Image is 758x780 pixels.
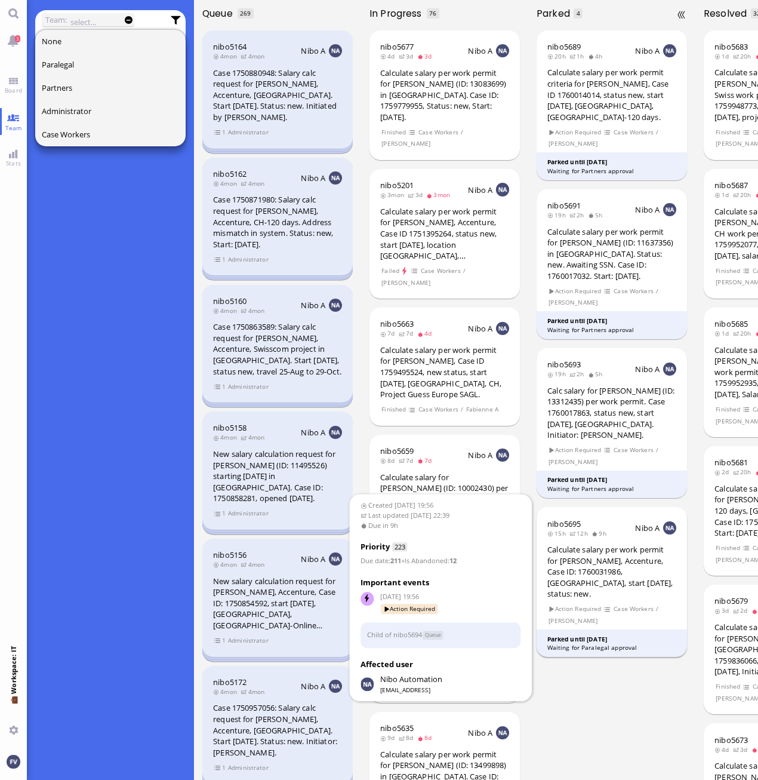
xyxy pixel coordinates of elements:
span: 19h [547,370,569,378]
div: Calculate salary per work permit for [PERSON_NAME], Case ID 1759495524, new status, start [DATE],... [380,345,509,400]
span: Nibo A [635,45,660,56]
span: nibo5685 [714,318,748,329]
span: view 1 items [214,254,226,265]
span: Due date [360,557,389,566]
span: / [460,404,464,414]
span: Case Workers [614,445,654,455]
img: NA [329,171,342,185]
span: 3d [399,52,417,60]
a: nibo5172 [213,677,246,687]
span: Case Workers [420,266,461,276]
span: Action Required [549,445,602,455]
span: 15h [547,529,569,538]
span: Resolved [704,7,751,20]
span: 4mon [213,687,241,696]
span: 4mon [213,433,241,441]
img: NA [496,44,509,57]
span: : [401,557,457,566]
div: Calculate salary per work permit criteria for [PERSON_NAME], Case ID 1760014014, status new, star... [547,67,676,122]
span: Case Workers [614,604,654,614]
a: nibo5162 [213,168,246,179]
span: 4mon [213,560,241,569]
span: nibo5160 [213,296,246,306]
span: 5h [588,211,606,219]
span: Case Workers [614,127,654,137]
span: 3 [15,35,20,42]
span: Action Required [549,286,602,296]
span: 4 [577,9,580,17]
span: 76 [429,9,436,17]
span: 223 [393,543,407,552]
span: [PERSON_NAME] [549,616,598,626]
span: nibo5681 [714,457,748,468]
img: NA [663,521,676,535]
span: Nibo A [301,300,325,311]
span: Finished [716,681,741,692]
span: 3d [417,52,436,60]
span: Nibo A [301,681,325,692]
span: 3d [714,606,733,615]
span: Nibo A [468,450,492,460]
a: nibo5663 [380,318,414,329]
a: nibo5659 [380,446,414,456]
h3: Important events [360,578,521,589]
a: nibo5164 [213,41,246,52]
span: Administrator [227,254,269,265]
div: Waiting for Partners approval [547,325,677,334]
span: 8d [399,733,417,742]
span: 7d [417,456,436,465]
span: 4mon [213,306,241,315]
span: view 1 items [214,127,226,137]
span: Finished [381,127,406,137]
span: 7d [399,329,417,337]
button: None [35,30,186,53]
span: nibo5673 [714,735,748,745]
a: Child of nibo5694 [367,629,422,638]
span: Finished [716,266,741,276]
span: Administrator [227,127,269,137]
div: Calculate salary for [PERSON_NAME] (ID: 10002430) per work permit criteria. Case ID: 1759430641. ... [380,472,509,527]
span: 4mon [241,306,268,315]
span: + [401,557,405,566]
span: nibo5635 [380,723,414,733]
a: nibo5677 [380,41,414,52]
span: Finished [716,404,741,414]
button: Paralegal [35,53,186,76]
a: nibo5156 [213,549,246,560]
span: : [360,557,401,566]
div: Case 1750957056: Salary calc request for [PERSON_NAME], Accenture, [GEOGRAPHIC_DATA]. Start [DATE... [213,702,342,758]
span: / [655,604,659,614]
img: NA [663,44,676,57]
span: Queue [202,7,236,20]
span: None [42,36,61,47]
span: 7d [399,456,417,465]
span: nibo5689 [547,41,581,52]
img: NA [329,426,342,439]
span: 7d [380,329,399,337]
div: Parked until [DATE] [547,475,677,484]
span: Administrator [227,382,269,392]
img: NA [496,449,509,462]
span: [PERSON_NAME] [381,278,431,288]
span: [PERSON_NAME] [549,139,598,149]
div: Calculate salary per work permit for [PERSON_NAME], Accenture, Case ID: 1760031986, [GEOGRAPHIC_D... [547,544,676,600]
span: 4h [588,52,606,60]
a: nibo5693 [547,359,581,370]
span: [EMAIL_ADDRESS] [380,686,442,694]
div: Calculate salary per work permit for [PERSON_NAME] (ID: 11637356) in [GEOGRAPHIC_DATA]. Status: n... [547,226,676,282]
span: Finished [381,404,406,414]
span: 4mon [213,52,241,60]
span: Paralegal [42,59,74,70]
div: Parked until [DATE] [547,317,677,325]
span: Finished [716,127,741,137]
div: Calculate salary per work permit for [PERSON_NAME], Accenture, Case ID 1751395264, status new, st... [380,206,509,262]
span: automation@nibo.ai [380,674,442,686]
span: / [655,445,659,455]
button: Partners [35,76,186,100]
span: 4mon [241,433,268,441]
button: Administrator [35,100,186,123]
